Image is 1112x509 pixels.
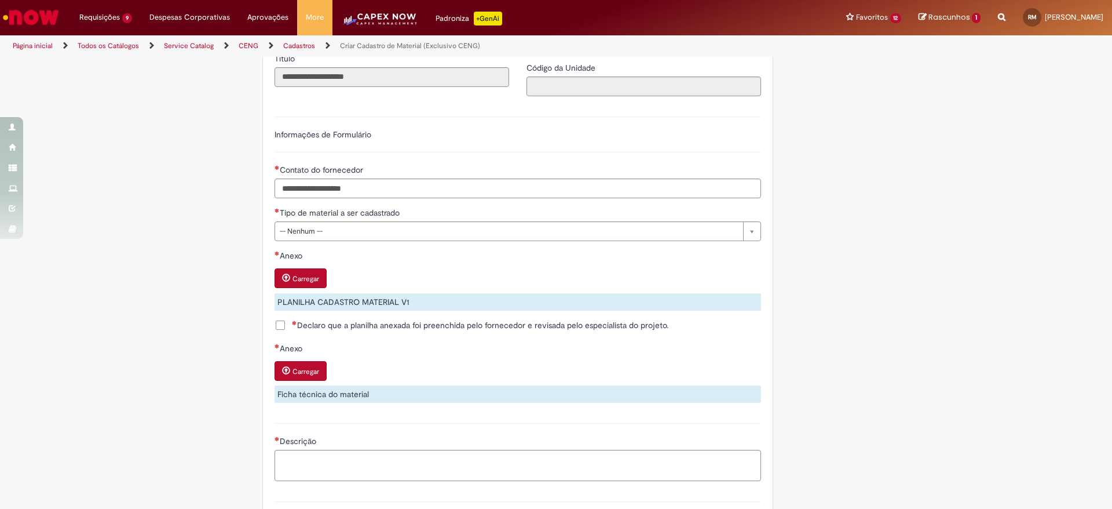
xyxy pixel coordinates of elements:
span: Rascunhos [928,12,970,23]
span: Necessários [275,165,280,170]
a: Service Catalog [164,41,214,50]
span: Necessários [275,437,280,441]
span: Declaro que a planilha anexada foi preenchida pelo fornecedor e revisada pelo especialista do pro... [292,319,668,331]
span: Tipo de material a ser cadastrado [280,208,402,218]
a: Todos os Catálogos [78,41,139,50]
div: Padroniza [436,12,502,26]
a: Cadastros [283,41,315,50]
input: Título [275,67,509,87]
input: Contato do fornecedor [275,179,761,198]
span: Contato do fornecedor [280,165,365,175]
span: 1 [972,13,981,23]
span: Necessários [292,321,297,325]
span: More [306,12,324,23]
span: Favoritos [856,12,888,23]
span: Necessários [275,251,280,256]
span: Somente leitura - Código da Unidade [526,63,598,73]
span: Descrição [280,436,319,446]
small: Carregar [292,367,319,376]
span: 9 [122,13,132,23]
input: Código da Unidade [526,77,761,96]
span: 12 [890,13,902,23]
span: Despesas Corporativas [149,12,230,23]
span: Aprovações [247,12,288,23]
small: Carregar [292,274,319,283]
span: [PERSON_NAME] [1045,12,1103,22]
div: Ficha técnica do material [275,386,761,403]
span: Anexo [280,250,305,261]
span: Necessários [275,208,280,213]
label: Somente leitura - Título [275,53,297,64]
span: Anexo [280,343,305,354]
a: CENG [239,41,258,50]
p: +GenAi [474,12,502,26]
span: -- Nenhum -- [280,222,737,241]
div: PLANILHA CADASTRO MATERIAL V1 [275,293,761,311]
label: Somente leitura - Código da Unidade [526,62,598,74]
button: Carregar anexo de Anexo Required [275,268,327,288]
img: CapexLogo5.png [341,12,418,35]
span: Requisições [79,12,120,23]
ul: Trilhas de página [9,35,733,57]
label: Informações de Formulário [275,129,371,140]
span: RM [1028,13,1037,21]
a: Criar Cadastro de Material (Exclusivo CENG) [340,41,480,50]
span: Necessários [275,344,280,348]
button: Carregar anexo de Anexo Required [275,361,327,381]
textarea: Descrição [275,450,761,481]
img: ServiceNow [1,6,61,29]
a: Página inicial [13,41,53,50]
a: Rascunhos [919,12,981,23]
